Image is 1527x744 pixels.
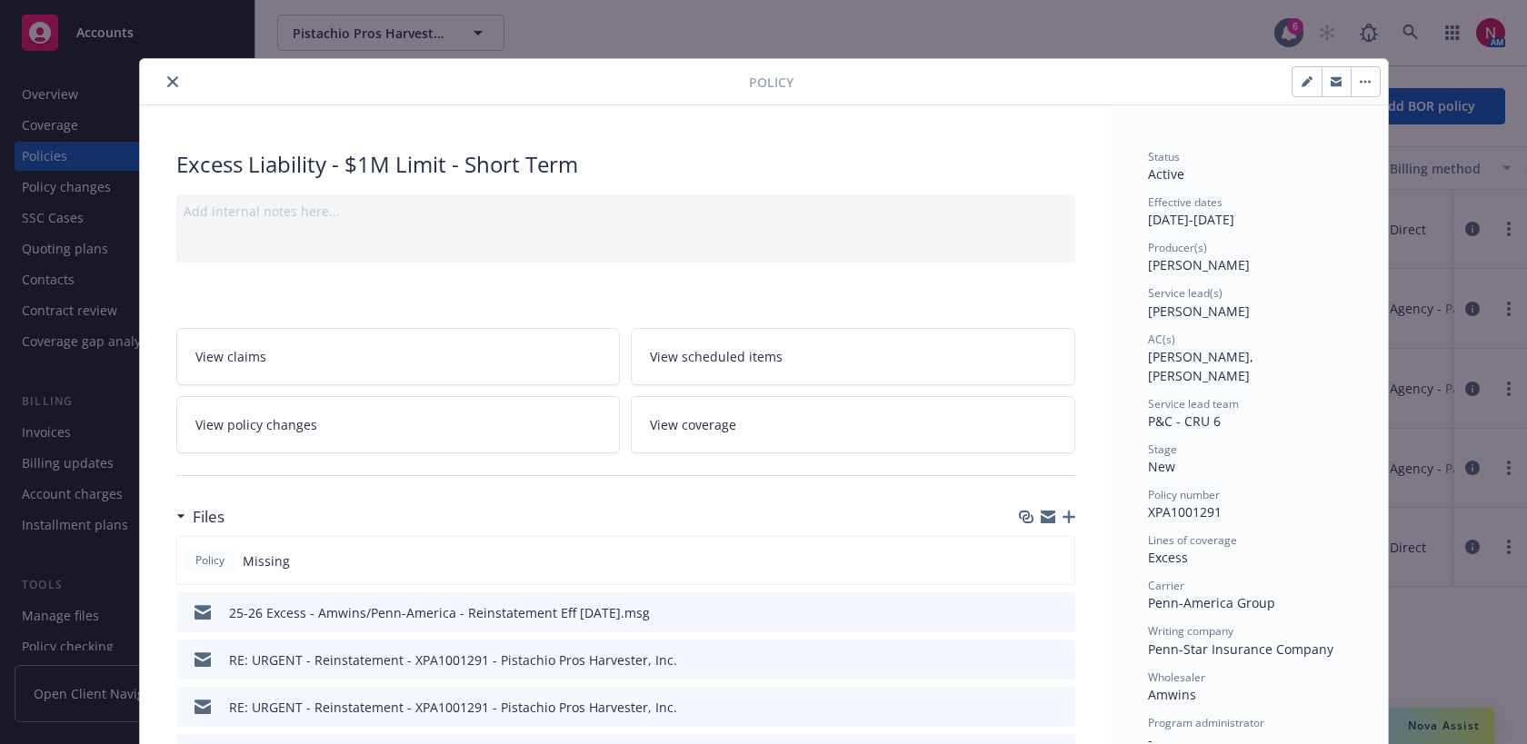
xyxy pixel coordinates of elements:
[229,698,677,717] div: RE: URGENT - Reinstatement - XPA1001291 - Pistachio Pros Harvester, Inc.
[192,552,228,569] span: Policy
[1148,686,1196,703] span: Amwins
[631,396,1075,453] a: View coverage
[1148,194,1352,229] div: [DATE] - [DATE]
[176,396,621,453] a: View policy changes
[1148,578,1184,593] span: Carrier
[1148,594,1275,611] span: Penn-America Group
[1023,603,1037,622] button: download file
[1148,532,1237,548] span: Lines of coverage
[650,415,736,434] span: View coverage
[1148,396,1239,412] span: Service lead team
[176,505,225,529] div: Files
[195,347,266,366] span: View claims
[1148,165,1184,183] span: Active
[1148,194,1223,210] span: Effective dates
[229,603,650,622] div: 25-26 Excess - Amwins/Penn-America - Reinstatement Eff [DATE].msg
[1148,256,1250,273] span: [PERSON_NAME]
[1148,640,1333,658] span: Penn-Star Insurance Company
[1148,240,1207,255] span: Producer(s)
[1052,698,1068,717] button: preview file
[1148,441,1177,457] span: Stage
[650,347,783,366] span: View scheduled items
[1052,603,1068,622] button: preview file
[1148,332,1175,347] span: AC(s)
[1148,412,1221,430] span: P&C - CRU 6
[1148,503,1222,521] span: XPA1001291
[184,202,1068,221] div: Add internal notes here...
[1148,487,1220,502] span: Policy number
[1148,348,1257,384] span: [PERSON_NAME], [PERSON_NAME]
[1148,285,1223,301] span: Service lead(s)
[749,73,793,92] span: Policy
[176,328,621,385] a: View claims
[162,71,184,93] button: close
[1148,149,1180,164] span: Status
[1148,303,1250,320] span: [PERSON_NAME]
[229,650,677,670] div: RE: URGENT - Reinstatement - XPA1001291 - Pistachio Pros Harvester, Inc.
[1052,650,1068,670] button: preview file
[1023,650,1037,670] button: download file
[243,551,290,570] span: Missing
[631,328,1075,385] a: View scheduled items
[176,149,1075,180] div: Excess Liability - $1M Limit - Short Term
[1148,548,1352,567] div: Excess
[1023,698,1037,717] button: download file
[1148,623,1233,639] span: Writing company
[193,505,225,529] h3: Files
[1148,715,1264,730] span: Program administrator
[195,415,317,434] span: View policy changes
[1148,670,1205,685] span: Wholesaler
[1148,458,1175,475] span: New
